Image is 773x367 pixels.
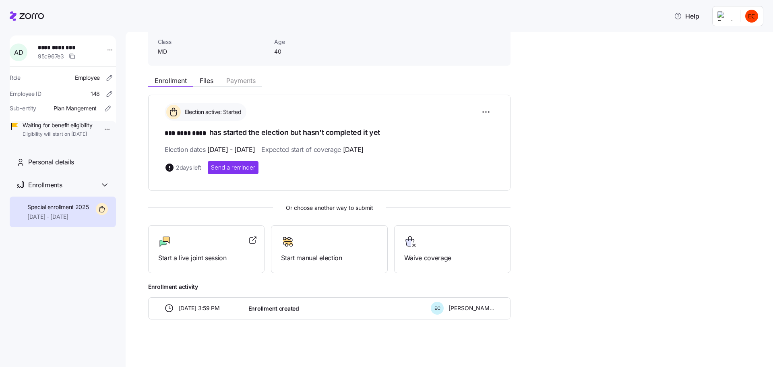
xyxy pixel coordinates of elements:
[14,49,23,56] span: A D
[10,104,36,112] span: Sub-entity
[717,11,734,21] img: Employer logo
[75,74,100,82] span: Employee
[248,305,299,313] span: Enrollment created
[261,145,363,155] span: Expected start of coverage
[158,38,268,46] span: Class
[91,90,100,98] span: 148
[211,164,255,172] span: Send a reminder
[182,108,241,116] span: Election active: Started
[165,127,494,139] h1: has started the election but hasn't completed it yet
[158,48,268,56] span: MD
[274,48,355,56] span: 40
[10,90,41,98] span: Employee ID
[27,213,89,221] span: [DATE] - [DATE]
[10,74,21,82] span: Role
[28,180,62,190] span: Enrollments
[343,145,364,155] span: [DATE]
[23,131,92,138] span: Eligibility will start on [DATE]
[23,121,92,129] span: Waiting for benefit eligibility
[54,104,97,112] span: Plan Mangement
[38,52,64,60] span: 95c967e3
[28,157,74,167] span: Personal details
[155,77,187,84] span: Enrollment
[207,145,255,155] span: [DATE] - [DATE]
[27,203,89,211] span: Special enrollment 2025
[449,304,494,312] span: [PERSON_NAME]
[165,145,255,155] span: Election dates
[158,253,254,263] span: Start a live joint session
[745,10,758,23] img: cc97166a80db72ba115bf250c5d9a898
[668,8,706,24] button: Help
[179,304,220,312] span: [DATE] 3:59 PM
[208,161,258,174] button: Send a reminder
[404,253,500,263] span: Waive coverage
[434,306,440,311] span: E C
[274,38,355,46] span: Age
[674,11,699,21] span: Help
[148,283,511,291] span: Enrollment activity
[200,77,213,84] span: Files
[176,164,201,172] span: 2 days left
[148,203,511,212] span: Or choose another way to submit
[281,253,377,263] span: Start manual election
[226,77,256,84] span: Payments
